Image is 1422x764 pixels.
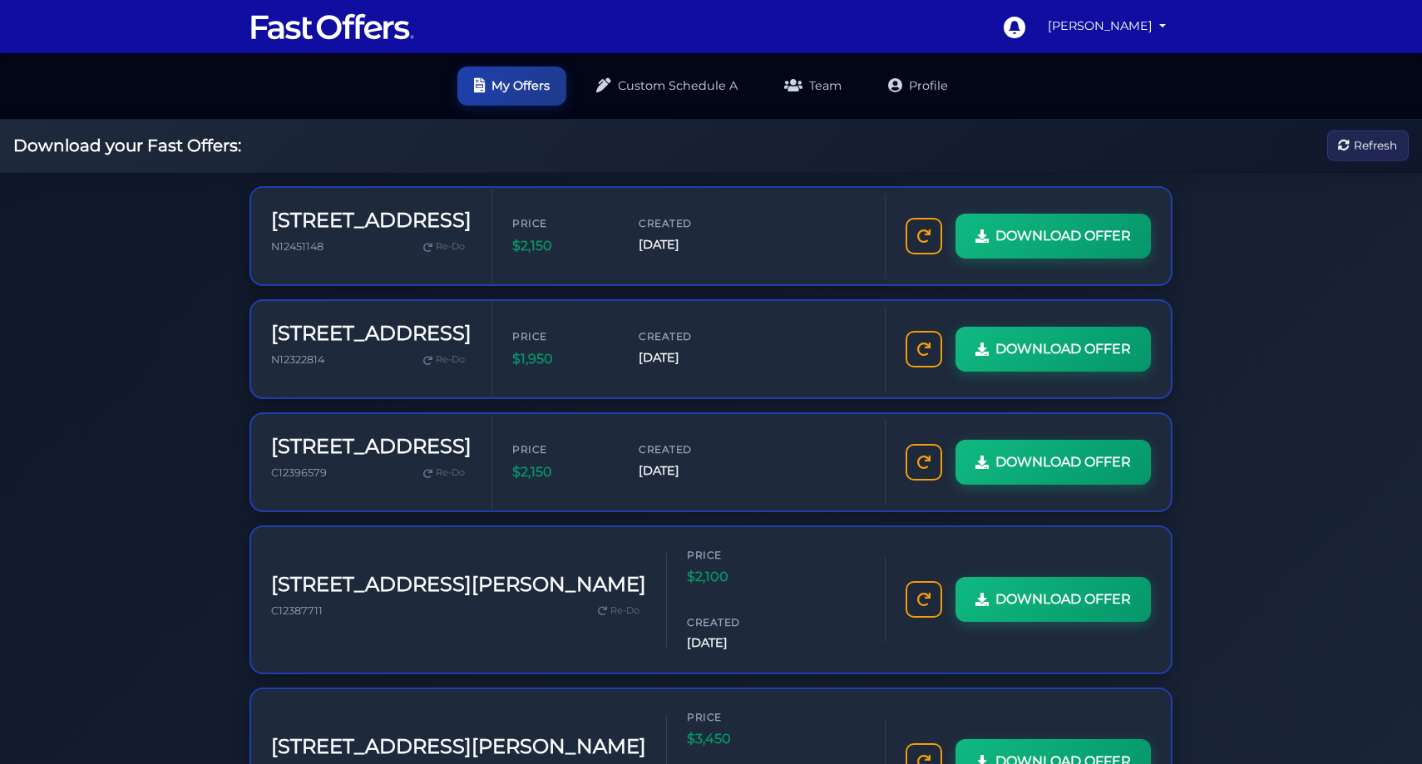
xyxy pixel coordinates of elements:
span: Price [512,328,612,344]
a: DOWNLOAD OFFER [955,577,1151,622]
a: Re-Do [591,600,646,622]
span: $2,100 [687,566,787,588]
a: [PERSON_NAME] [1041,10,1173,42]
span: Created [687,614,787,630]
span: C12396579 [271,466,327,479]
span: Re-Do [610,604,639,619]
span: [DATE] [639,348,738,367]
a: DOWNLOAD OFFER [955,440,1151,485]
a: Custom Schedule A [580,67,754,106]
a: DOWNLOAD OFFER [955,214,1151,259]
span: $2,150 [512,461,612,483]
iframe: Customerly Messenger Launcher [1359,699,1409,749]
span: Created [639,215,738,231]
span: Re-Do [436,239,465,254]
h3: [STREET_ADDRESS][PERSON_NAME] [271,735,646,759]
span: Refresh [1354,136,1397,155]
h3: [STREET_ADDRESS] [271,435,472,459]
span: [DATE] [639,461,738,481]
span: N12322814 [271,353,324,366]
a: Team [768,67,858,106]
span: DOWNLOAD OFFER [995,225,1131,247]
a: Re-Do [417,462,472,484]
span: $3,450 [687,728,787,750]
span: Price [512,215,612,231]
span: N12451148 [271,240,323,253]
span: $1,950 [512,348,612,370]
h3: [STREET_ADDRESS] [271,209,472,233]
span: Re-Do [436,352,465,367]
a: Profile [871,67,965,106]
h3: [STREET_ADDRESS] [271,322,472,346]
a: DOWNLOAD OFFER [955,327,1151,372]
span: Price [687,547,787,563]
span: [DATE] [687,633,787,653]
span: DOWNLOAD OFFER [995,589,1131,610]
span: Re-Do [436,466,465,481]
span: C12387711 [271,604,323,617]
h3: [STREET_ADDRESS][PERSON_NAME] [271,573,646,597]
a: My Offers [457,67,566,106]
span: Price [512,441,612,457]
span: Price [687,709,787,725]
span: [DATE] [639,235,738,254]
a: Re-Do [417,349,472,371]
span: DOWNLOAD OFFER [995,338,1131,360]
span: $2,150 [512,235,612,257]
span: Created [639,441,738,457]
span: Created [639,328,738,344]
h2: Download your Fast Offers: [13,136,241,155]
span: DOWNLOAD OFFER [995,451,1131,473]
button: Refresh [1327,131,1409,161]
a: Re-Do [417,236,472,258]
